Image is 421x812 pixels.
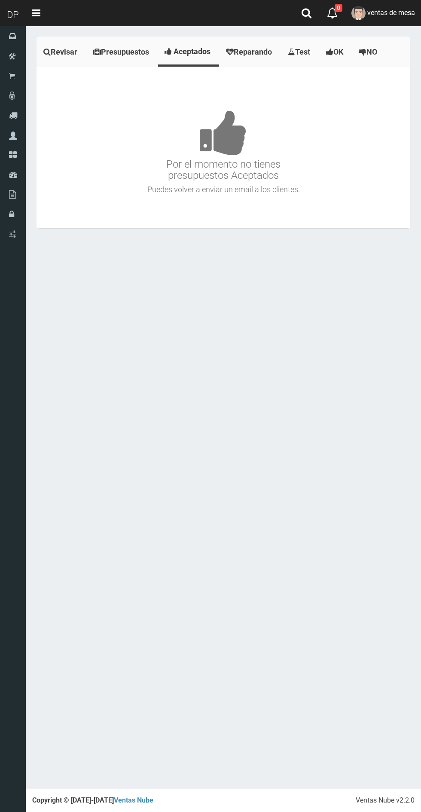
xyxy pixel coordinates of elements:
[319,39,352,65] a: OK
[219,39,281,65] a: Reparando
[352,39,386,65] a: NO
[351,6,366,20] img: User Image
[39,84,408,181] h3: Por el momento no tienes presupuestos Aceptados
[234,47,272,56] span: Reparando
[114,796,153,804] a: Ventas Nube
[335,4,342,12] span: 0
[174,47,210,56] span: Aceptados
[37,39,86,65] a: Revisar
[32,796,153,804] strong: Copyright © [DATE]-[DATE]
[295,47,310,56] span: Test
[367,9,415,17] span: ventas de mesa
[281,39,319,65] a: Test
[366,47,377,56] span: NO
[39,185,408,194] h4: Puedes volver a enviar un email a los clientes.
[51,47,77,56] span: Revisar
[101,47,149,56] span: Presupuestos
[86,39,158,65] a: Presupuestos
[356,796,415,806] div: Ventas Nube v2.2.0
[158,39,219,64] a: Aceptados
[333,47,343,56] span: OK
